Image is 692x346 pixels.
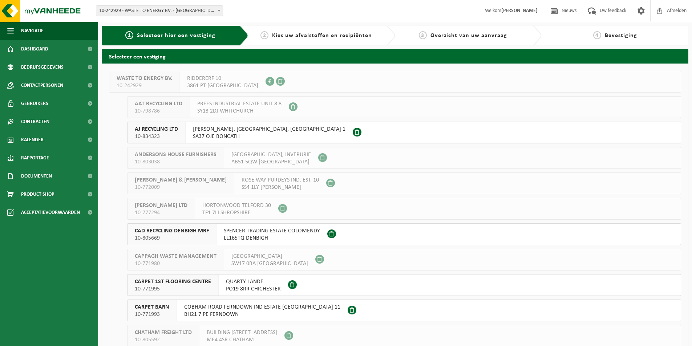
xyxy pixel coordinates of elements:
span: SPENCER TRADING ESTATE COLOMENDY [224,227,320,235]
span: RIDDERERF 10 [187,75,258,82]
span: 1 [125,31,133,39]
span: Dashboard [21,40,48,58]
span: LL165TQ DENBIGH [224,235,320,242]
span: Bevestiging [605,33,637,38]
span: CARPET 1ST FLOORING CENTRE [135,278,211,285]
span: 4 [593,31,601,39]
span: PREES INDUSTRIAL ESTATE UNIT 8 8 [197,100,282,107]
span: Kies uw afvalstoffen en recipiënten [272,33,372,38]
span: CAPPAGH WASTE MANAGEMENT [135,253,216,260]
span: ROSE WAY PURDEYS IND. EST. 10 [242,176,319,184]
span: COBHAM ROAD FERNDOWN IND ESTATE [GEOGRAPHIC_DATA] 11 [184,304,340,311]
span: 10-771995 [135,285,211,293]
span: ME4 4SR CHATHAM [207,336,277,343]
span: Rapportage [21,149,49,167]
span: Overzicht van uw aanvraag [430,33,507,38]
span: Documenten [21,167,52,185]
span: 10-805592 [135,336,192,343]
span: [PERSON_NAME], [GEOGRAPHIC_DATA], [GEOGRAPHIC_DATA] 1 [193,126,345,133]
span: Contactpersonen [21,76,63,94]
span: Navigatie [21,22,44,40]
span: 10-777294 [135,209,187,216]
h2: Selecteer een vestiging [102,49,688,63]
span: 2 [260,31,268,39]
button: CARPET BARN 10-771993 COBHAM ROAD FERNDOWN IND ESTATE [GEOGRAPHIC_DATA] 11BH21 7 PE FERNDOWN [127,300,681,321]
span: 10-771993 [135,311,169,318]
span: 10-771980 [135,260,216,267]
span: QUARTY LANDE [226,278,281,285]
span: [GEOGRAPHIC_DATA], INVERURIE [231,151,311,158]
span: 10-803038 [135,158,216,166]
span: 10-834323 [135,133,178,140]
span: 10-242929 - WASTE TO ENERGY BV. - NIJKERK [96,5,223,16]
span: BH21 7 PE FERNDOWN [184,311,340,318]
span: [PERSON_NAME] LTD [135,202,187,209]
span: Gebruikers [21,94,48,113]
span: Contracten [21,113,49,131]
span: 3861 PT [GEOGRAPHIC_DATA] [187,82,258,89]
span: Selecteer hier een vestiging [137,33,215,38]
strong: [PERSON_NAME] [501,8,538,13]
span: SS4 1LY [PERSON_NAME] [242,184,319,191]
span: BUILDING [STREET_ADDRESS] [207,329,277,336]
span: ANDERSONS HOUSE FURNISHERS [135,151,216,158]
span: AAT RECYCLING LTD [135,100,182,107]
span: CAD RECYCLING DENBIGH MRF [135,227,209,235]
button: CAD RECYCLING DENBIGH MRF 10-805669 SPENCER TRADING ESTATE COLOMENDYLL165TQ DENBIGH [127,223,681,245]
span: 10-805669 [135,235,209,242]
span: 3 [419,31,427,39]
span: SY13 2DJ WHITCHURCH [197,107,282,115]
button: CARPET 1ST FLOORING CENTRE 10-771995 QUARTY LANDEPO19 8RR CHICHESTER [127,274,681,296]
span: Product Shop [21,185,54,203]
span: 10-772009 [135,184,227,191]
span: [GEOGRAPHIC_DATA] [231,253,308,260]
span: 10-242929 - WASTE TO ENERGY BV. - NIJKERK [96,6,223,16]
span: Acceptatievoorwaarden [21,203,80,221]
span: CARPET BARN [135,304,169,311]
button: AJ RECYCLING LTD 10-834323 [PERSON_NAME], [GEOGRAPHIC_DATA], [GEOGRAPHIC_DATA] 1SA37 OJE BONCATH [127,122,681,143]
span: TF1 7LI SHROPSHIRE [202,209,271,216]
span: AB51 5QW [GEOGRAPHIC_DATA] [231,158,311,166]
span: 10-798786 [135,107,182,115]
span: HORTONWOOD TELFORD 30 [202,202,271,209]
span: Bedrijfsgegevens [21,58,64,76]
span: WASTE TO ENERGY BV. [117,75,172,82]
span: 10-242929 [117,82,172,89]
span: SA37 OJE BONCATH [193,133,345,140]
span: CHATHAM FREIGHT LTD [135,329,192,336]
span: [PERSON_NAME] & [PERSON_NAME] [135,176,227,184]
span: Kalender [21,131,44,149]
span: PO19 8RR CHICHESTER [226,285,281,293]
span: AJ RECYCLING LTD [135,126,178,133]
span: SW17 0BA [GEOGRAPHIC_DATA] [231,260,308,267]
